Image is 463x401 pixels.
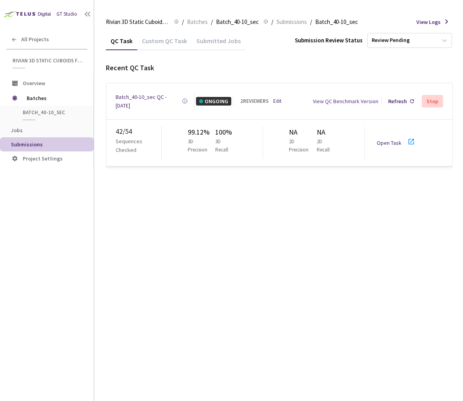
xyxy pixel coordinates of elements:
[388,97,407,106] div: Refresh
[240,97,269,105] div: 2 REVIEWERS
[416,18,441,26] span: View Logs
[215,138,233,154] p: 3D Recall
[11,141,43,148] span: Submissions
[192,37,245,50] div: Submitted Jobs
[295,36,363,45] div: Submission Review Status
[310,17,312,27] li: /
[196,97,231,106] div: ONGOING
[377,139,402,146] a: Open Task
[276,17,307,27] span: Submissions
[116,137,161,154] p: Sequences Checked
[427,98,438,104] div: Stop
[21,36,49,43] span: All Projects
[271,17,273,27] li: /
[315,17,358,27] span: Batch_40-10_sec
[116,93,182,110] a: Batch_40-10_sec QC - [DATE]
[106,17,169,27] span: Rivian 3D Static Cuboids fixed[2024-25]
[27,90,80,106] span: Batches
[23,109,81,116] span: Batch_40-10_sec
[289,127,317,138] div: NA
[182,17,184,27] li: /
[289,138,314,154] p: 2D Precision
[317,138,335,154] p: 2D Recall
[13,57,83,64] span: Rivian 3D Static Cuboids fixed[2024-25]
[137,37,192,50] div: Custom QC Task
[275,17,309,26] a: Submissions
[106,62,453,73] div: Recent QC Task
[317,127,338,138] div: NA
[187,17,208,27] span: Batches
[23,155,63,162] span: Project Settings
[215,127,236,138] div: 100%
[11,127,23,134] span: Jobs
[106,37,137,50] div: QC Task
[56,10,77,18] div: GT Studio
[216,17,259,27] span: Batch_40-10_sec
[116,126,161,137] div: 42 / 54
[188,138,212,154] p: 3D Precision
[188,127,215,138] div: 99.12%
[211,17,213,27] li: /
[313,97,378,106] div: View QC Benchmark Version
[273,97,281,105] a: Edit
[185,17,209,26] a: Batches
[23,80,45,87] span: Overview
[372,37,410,44] div: Review Pending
